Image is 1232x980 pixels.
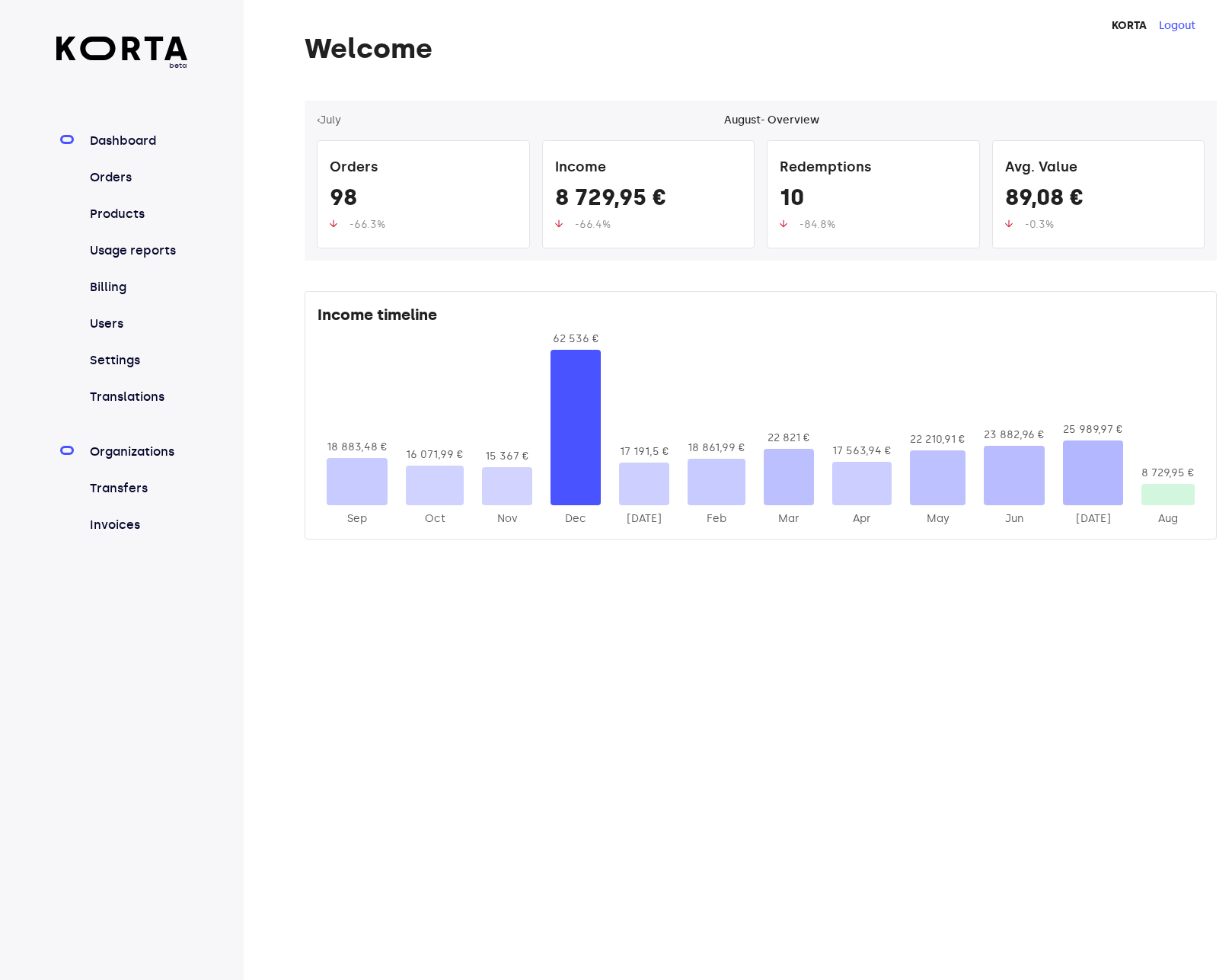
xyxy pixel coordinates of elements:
a: Settings [87,351,188,370]
div: Income [555,153,742,184]
a: Usage reports [87,242,188,260]
div: 17 563,94 € [832,444,892,459]
img: up [780,219,787,228]
div: 17 191,5 € [619,444,669,460]
a: Orders [87,168,188,187]
a: Dashboard [87,132,188,150]
div: 2025-Jul [1063,511,1123,527]
div: Avg. Value [1005,153,1192,184]
a: Billing [87,278,188,296]
button: Logout [1159,18,1195,34]
span: -84.8% [800,218,835,231]
div: 2025-Mar [764,511,814,527]
div: 2025-May [910,511,965,527]
div: 22 210,91 € [910,432,965,447]
div: 25 989,97 € [1063,422,1123,437]
a: Organizations [87,443,188,461]
div: 2024-Oct [406,511,464,527]
h1: Welcome [305,34,1217,64]
div: 2024-Sep [327,511,388,527]
img: up [555,219,563,228]
div: Orders [330,153,517,184]
strong: KORTA [1112,19,1147,32]
div: 16 071,99 € [406,447,464,463]
img: up [1005,219,1013,228]
div: 89,08 € [1005,184,1192,217]
span: -66.4% [575,218,611,231]
div: 10 [780,184,967,217]
div: 8 729,95 € [555,184,742,217]
div: 18 883,48 € [327,440,388,455]
a: Users [87,315,188,333]
div: 8 729,95 € [1141,466,1195,481]
div: 22 821 € [764,431,814,446]
a: beta [56,37,188,71]
a: Invoices [87,516,188,534]
a: Products [87,205,188,223]
div: 18 861,99 € [688,440,745,456]
div: 2025-Apr [832,511,892,527]
div: 62 536 € [551,331,601,347]
a: Translations [87,388,188,406]
span: -0.3% [1025,218,1054,231]
span: beta [56,60,188,71]
div: 15 367 € [482,449,532,464]
div: 23 882,96 € [984,428,1045,443]
img: up [330,219,337,228]
span: -66.3% [349,218,385,231]
div: Income timeline [318,304,1204,331]
div: 98 [330,184,517,217]
img: Korta [56,37,188,60]
div: 2025-Aug [1141,511,1195,527]
a: Transfers [87,479,188,498]
div: 2025-Jan [619,511,669,527]
div: 2025-Jun [984,511,1045,527]
button: ‹July [317,113,341,128]
div: 2025-Feb [688,511,745,527]
div: Redemptions [780,153,967,184]
div: 2024-Nov [482,511,532,527]
div: 2024-Dec [551,511,601,527]
div: August - Overview [724,113,819,128]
